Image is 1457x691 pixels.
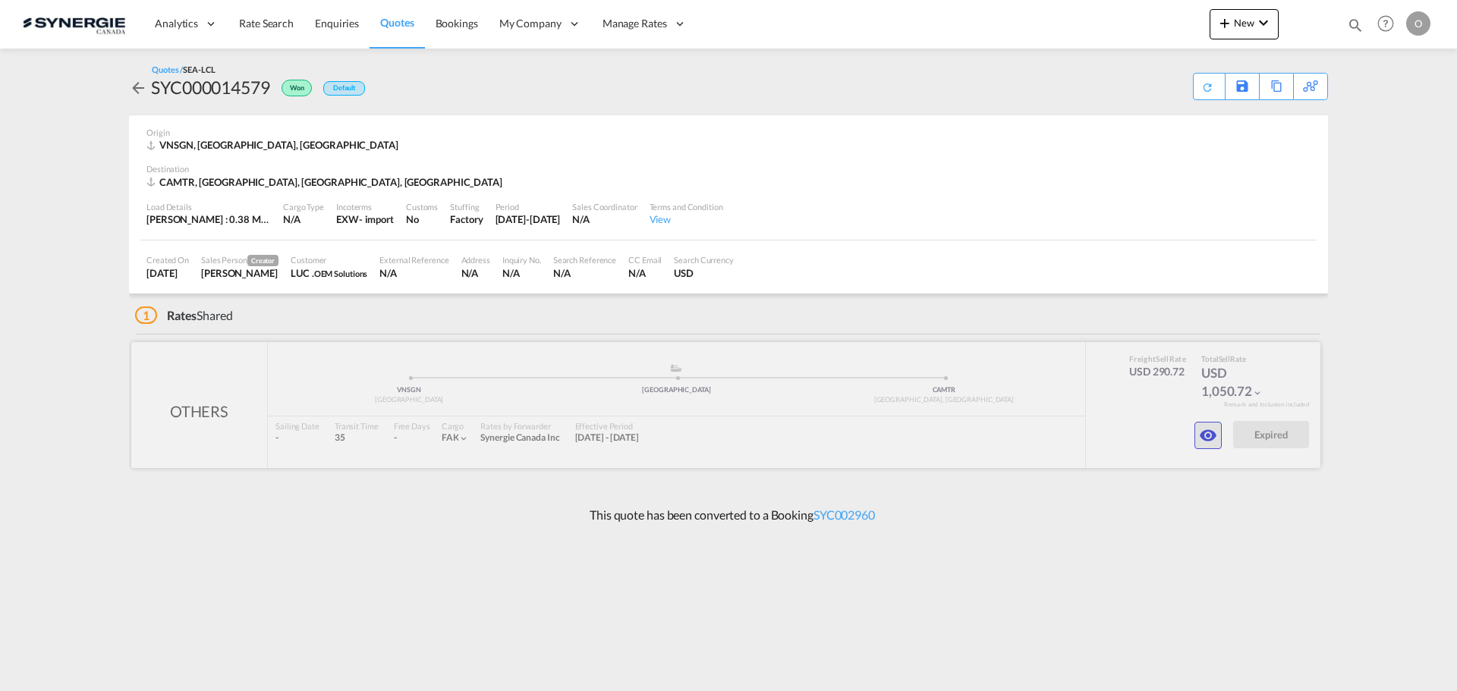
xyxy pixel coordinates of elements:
span: Quotes [380,16,414,29]
div: 5 Sep 2025 [146,266,189,280]
div: Save As Template [1226,74,1259,99]
div: Load Details [146,201,271,212]
div: icon-arrow-left [129,75,151,99]
img: 1f56c880d42311ef80fc7dca854c8e59.png [23,7,125,41]
div: View [650,212,723,226]
div: Customer [291,254,367,265]
div: SYC000014579 [151,75,270,99]
div: Inquiry No. [502,254,541,265]
div: - import [359,212,394,226]
span: Help [1373,11,1399,36]
div: Search Reference [553,254,616,265]
span: SEA-LCL [183,64,215,74]
div: Created On [146,254,189,265]
div: Quote PDF is not available at this time [1201,74,1217,93]
div: N/A [461,266,490,280]
div: N/A [628,266,662,280]
span: Analytics [155,16,198,31]
md-icon: icon-magnify [1347,17,1364,33]
button: icon-plus 400-fgNewicon-chevron-down [1210,9,1279,39]
div: EXW [336,212,359,226]
span: Creator [247,255,278,266]
div: VNSGN, Ho Chi Minh City, Europe [146,138,402,152]
span: Rate Search [239,17,294,30]
div: O [1406,11,1430,36]
div: N/A [553,266,616,280]
div: Stuffing [450,201,483,212]
div: Quotes /SEA-LCL [152,64,216,75]
div: N/A [379,266,448,280]
div: 14 Sep 2025 [496,212,561,226]
span: New [1216,17,1273,29]
span: Enquiries [315,17,359,30]
div: Won [270,75,316,99]
div: CC Email [628,254,662,265]
div: USD [674,266,734,280]
div: External Reference [379,254,448,265]
div: Incoterms [336,201,394,212]
div: Search Currency [674,254,734,265]
div: Default [323,81,365,96]
div: Address [461,254,490,265]
span: Rates [167,308,197,322]
div: icon-magnify [1347,17,1364,39]
md-icon: icon-arrow-left [129,79,147,97]
div: Terms and Condition [650,201,723,212]
span: Won [290,83,308,98]
div: [PERSON_NAME] : 0.38 MT | Volumetric Wt : 2.64 CBM | Chargeable Wt : 2.64 W/M [146,212,271,226]
div: Sales Person [201,254,278,266]
md-icon: icon-refresh [1201,80,1214,94]
span: My Company [499,16,562,31]
div: Destination [146,163,1311,174]
div: Sales Coordinator [572,201,637,212]
div: LUC . [291,266,367,280]
md-icon: icon-plus 400-fg [1216,14,1234,32]
div: No [406,212,438,226]
div: CAMTR, Montreal, QC, Americas [146,175,506,189]
div: Adriana Groposila [201,266,278,280]
a: SYC002960 [813,507,875,522]
div: Customs [406,201,438,212]
span: Manage Rates [603,16,667,31]
div: N/A [283,212,324,226]
span: Bookings [436,17,478,30]
div: N/A [572,212,637,226]
md-icon: icon-eye [1199,426,1217,444]
div: Shared [135,307,233,324]
div: Cargo Type [283,201,324,212]
md-icon: icon-chevron-down [1254,14,1273,32]
div: Period [496,201,561,212]
div: Factory Stuffing [450,212,483,226]
div: Help [1373,11,1406,38]
span: 1 [135,306,157,324]
div: Origin [146,127,1311,138]
button: icon-eye [1194,422,1222,449]
span: VNSGN, [GEOGRAPHIC_DATA], [GEOGRAPHIC_DATA] [159,139,398,151]
div: N/A [502,266,541,280]
p: This quote has been converted to a Booking [582,507,875,523]
span: OEM Solutions [314,269,368,278]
